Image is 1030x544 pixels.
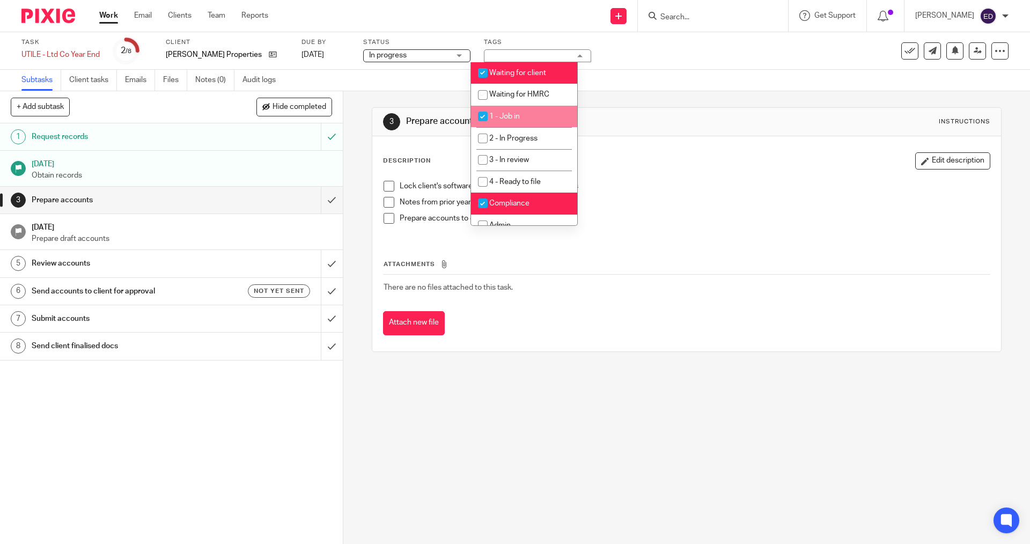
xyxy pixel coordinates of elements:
span: 4 - Ready to file [489,178,541,186]
p: Prepare draft accounts [32,233,332,244]
label: Tags [484,38,591,47]
label: Task [21,38,100,47]
h1: Request records [32,129,217,145]
label: Status [363,38,470,47]
span: [DATE] [301,51,324,58]
span: Compliance [489,200,529,207]
a: Team [208,10,225,21]
small: /8 [126,48,131,54]
span: Waiting for HMRC [489,91,549,98]
img: svg%3E [980,8,997,25]
p: [PERSON_NAME] [915,10,974,21]
h1: [DATE] [32,219,332,233]
span: There are no files attached to this task. [384,284,513,291]
label: Due by [301,38,350,47]
p: Prepare accounts to draft [400,213,989,224]
span: Not yet sent [254,286,304,296]
button: Edit description [915,152,990,170]
h1: Send client finalised docs [32,338,217,354]
span: Get Support [814,12,856,19]
p: Obtain records [32,170,332,181]
div: 1 [11,129,26,144]
a: Email [134,10,152,21]
span: Admin [489,222,511,229]
span: Attachments [384,261,435,267]
a: Work [99,10,118,21]
button: + Add subtask [11,98,70,116]
div: 7 [11,311,26,326]
a: Emails [125,70,155,91]
a: Files [163,70,187,91]
h1: Send accounts to client for approval [32,283,217,299]
span: 1 - Job in [489,113,520,120]
h1: Prepare accounts [32,192,217,208]
a: Audit logs [242,70,284,91]
a: Client tasks [69,70,117,91]
button: Attach new file [383,311,445,335]
a: Reports [241,10,268,21]
span: Waiting for client [489,69,546,77]
a: Notes (0) [195,70,234,91]
h1: Submit accounts [32,311,217,327]
div: Instructions [939,117,990,126]
h1: Prepare accounts [406,116,710,127]
span: 2 - In Progress [489,135,538,142]
span: Hide completed [273,103,326,112]
div: 2 [121,45,131,57]
button: Hide completed [256,98,332,116]
input: Search [659,13,756,23]
label: Client [166,38,288,47]
h1: Review accounts [32,255,217,271]
h1: [DATE] [32,156,332,170]
a: Subtasks [21,70,61,91]
p: [PERSON_NAME] Properties Ltd [166,49,263,60]
div: 5 [11,256,26,271]
p: Lock client's software to stop backdated transactions [400,181,989,192]
div: 3 [11,193,26,208]
div: 3 [383,113,400,130]
span: 3 - In review [489,156,529,164]
img: Pixie [21,9,75,23]
div: 8 [11,339,26,354]
p: Notes from prior year: [400,197,989,208]
span: In progress [369,52,407,59]
p: Description [383,157,431,165]
a: Clients [168,10,192,21]
div: UTILE - Ltd Co Year End [21,49,100,60]
div: 6 [11,284,26,299]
